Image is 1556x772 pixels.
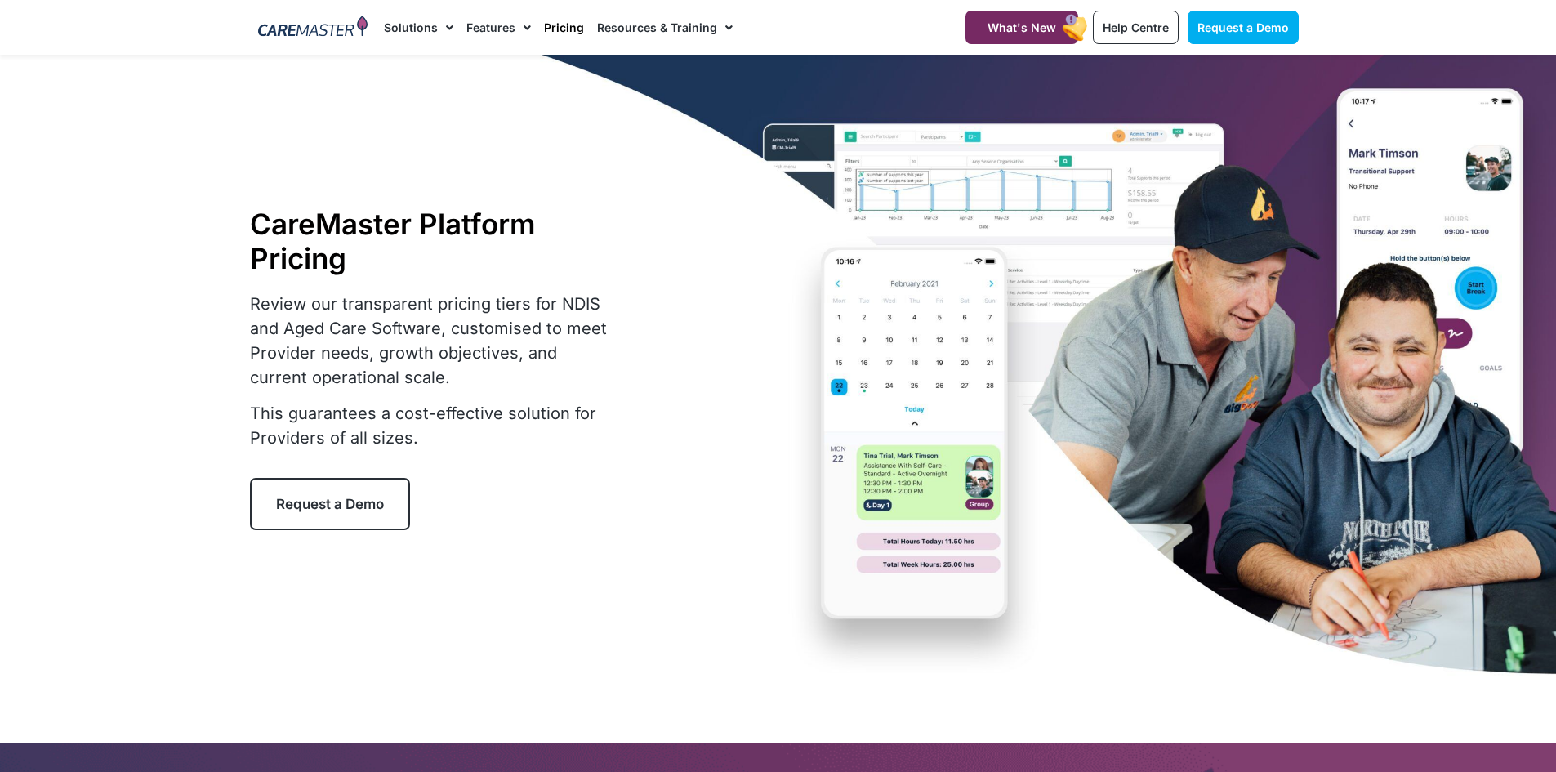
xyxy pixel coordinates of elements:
img: CareMaster Logo [258,16,368,40]
span: Request a Demo [276,496,384,512]
p: Review our transparent pricing tiers for NDIS and Aged Care Software, customised to meet Provider... [250,292,617,390]
span: Request a Demo [1197,20,1289,34]
h1: CareMaster Platform Pricing [250,207,617,275]
p: This guarantees a cost-effective solution for Providers of all sizes. [250,401,617,450]
a: Help Centre [1093,11,1179,44]
span: Help Centre [1103,20,1169,34]
a: Request a Demo [1188,11,1299,44]
a: What's New [965,11,1078,44]
a: Request a Demo [250,478,410,530]
span: What's New [988,20,1056,34]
